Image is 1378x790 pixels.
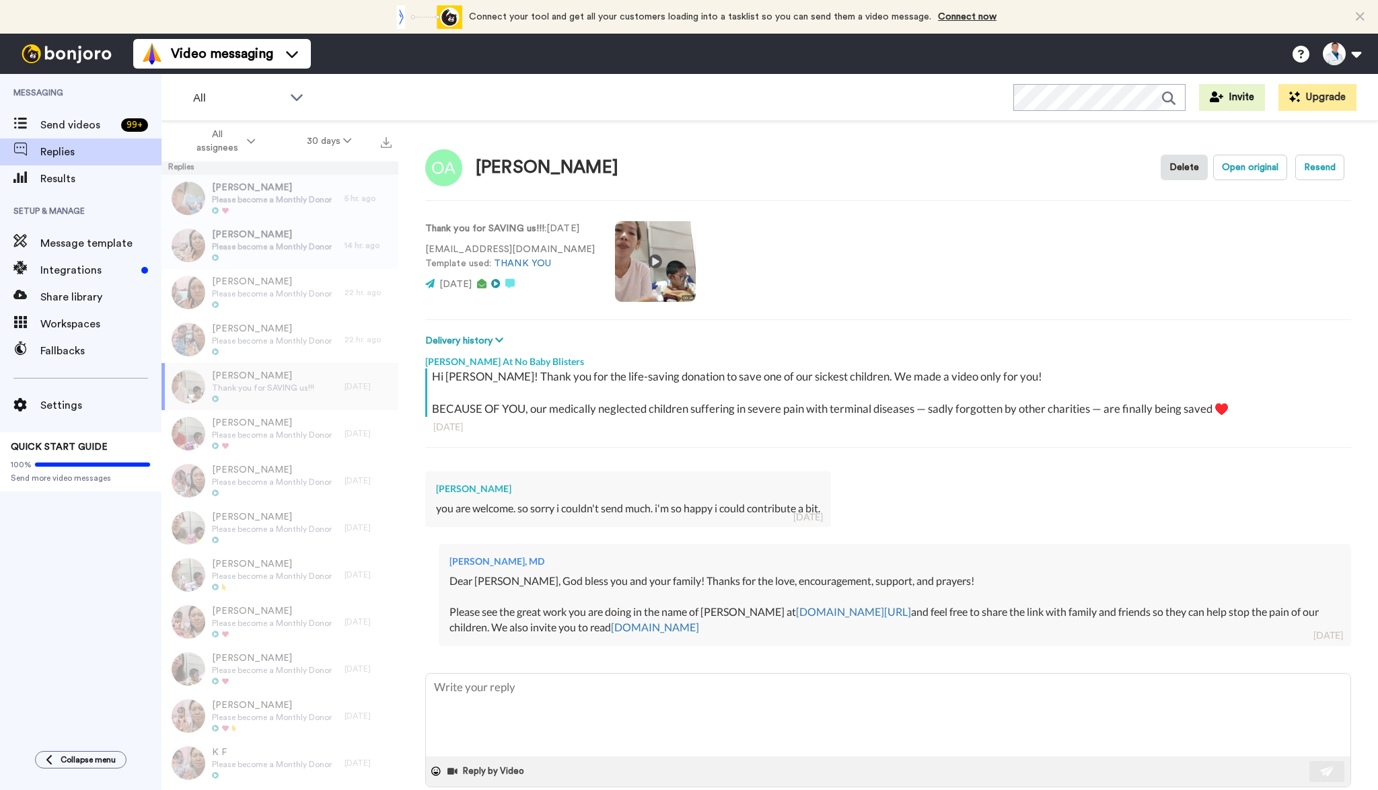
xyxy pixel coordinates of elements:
span: [PERSON_NAME] [212,416,332,430]
a: [PERSON_NAME]Please become a Monthly Donor[DATE] [161,551,398,598]
button: Resend [1295,155,1344,180]
span: Please become a Monthly Donor [212,335,332,346]
a: [PERSON_NAME]Please become a Monthly Donor22 hr. ago [161,269,398,316]
span: Send videos [40,117,116,133]
div: [DATE] [1313,629,1343,642]
div: [DATE] [433,420,1343,434]
span: Share library [40,289,161,305]
a: [PERSON_NAME]Please become a Monthly Donor5 hr. ago [161,175,398,222]
span: [PERSON_NAME] [212,651,332,665]
img: Image of Oluwabusayo Abagun [425,149,462,186]
span: Send more video messages [11,473,151,483]
span: Replies [40,144,161,160]
span: Please become a Monthly Donor [212,430,332,440]
div: Replies [161,161,398,175]
button: 30 days [281,129,377,153]
a: [DOMAIN_NAME] [611,621,699,633]
div: [DATE] [344,758,392,768]
span: [PERSON_NAME] [212,604,332,618]
a: [PERSON_NAME]Thank you for SAVING us!!![DATE] [161,363,398,410]
a: [PERSON_NAME]Please become a Monthly Donor[DATE] [161,598,398,645]
a: [DOMAIN_NAME][URL] [796,605,911,618]
span: QUICK START GUIDE [11,442,108,452]
button: Export all results that match these filters now. [377,131,396,151]
span: Please become a Monthly Donor [212,665,332,676]
img: 69362d90-c2d9-4214-8a89-4d0c53359ceb-thumb.jpg [172,699,205,733]
div: 5 hr. ago [344,193,392,204]
span: Workspaces [40,316,161,332]
a: [PERSON_NAME]Please become a Monthly Donor[DATE] [161,504,398,551]
p: [EMAIL_ADDRESS][DOMAIN_NAME] Template used: [425,243,595,271]
img: 0fa7f2a1-da15-40c7-8c3e-e07ded00e194-thumb.jpg [172,323,205,356]
span: Connect your tool and get all your customers loading into a tasklist so you can send them a video... [469,12,931,22]
span: [PERSON_NAME] [212,322,332,335]
span: Collapse menu [61,754,116,765]
a: THANK YOU [494,259,551,268]
span: Please become a Monthly Donor [212,288,332,299]
div: [DATE] [344,381,392,392]
span: Thank you for SAVING us!!! [212,383,314,393]
div: [DATE] [344,711,392,721]
div: 14 hr. ago [344,240,392,251]
div: Hi [PERSON_NAME]! Thank you for the life-saving donation to save one of our sickest children. We ... [432,368,1348,417]
div: [DATE] [344,522,392,533]
div: [PERSON_NAME] [436,482,820,496]
img: dddb08c7-caf8-48db-b894-93dda0b03850-thumb.jpg [172,370,205,403]
a: K FPlease become a Monthly Donor[DATE] [161,740,398,787]
a: [PERSON_NAME]Please become a Monthly Donor[DATE] [161,693,398,740]
img: 39b3b116-d177-42b9-ae6f-902faf37e7c2-thumb.jpg [172,464,205,498]
span: Please become a Monthly Donor [212,618,332,629]
span: [PERSON_NAME] [212,557,332,571]
a: [PERSON_NAME]Please become a Monthly Donor22 hr. ago [161,316,398,363]
span: Please become a Monthly Donor [212,571,332,582]
span: K F [212,746,332,759]
span: Please become a Monthly Donor [212,241,332,252]
a: [PERSON_NAME]Please become a Monthly Donor[DATE] [161,645,398,693]
img: ba92e30a-dd07-4efd-bfff-0c0dc6ce475b-thumb.jpg [172,746,205,780]
span: [PERSON_NAME] [212,699,332,712]
p: : [DATE] [425,222,595,236]
div: Dear [PERSON_NAME], God bless you and your family! Thanks for the love, encouragement, support, a... [449,574,1340,635]
span: Results [40,171,161,187]
span: Please become a Monthly Donor [212,524,332,535]
div: 99 + [121,118,148,132]
button: Upgrade [1278,84,1356,111]
img: b5840a14-dab0-4d8c-8b2e-7b200889f2c0-thumb.jpg [172,511,205,545]
img: export.svg [381,137,392,148]
div: animation [388,5,462,29]
a: [PERSON_NAME]Please become a Monthly Donor14 hr. ago [161,222,398,269]
span: [PERSON_NAME] [212,510,332,524]
img: vm-color.svg [141,43,163,65]
span: All assignees [190,128,244,155]
span: 100% [11,459,32,470]
button: Delivery history [425,333,507,348]
div: 22 hr. ago [344,287,392,298]
a: [PERSON_NAME]Please become a Monthly Donor[DATE] [161,457,398,504]
button: Invite [1199,84,1265,111]
span: [DATE] [439,280,472,289]
div: you are welcome. so sorry i couldn't send much. i'm so happy i could contribute a bit. [436,501,820,516]
span: [PERSON_NAME] [212,463,332,477]
span: [PERSON_NAME] [212,369,314,383]
div: [DATE] [344,617,392,627]
a: Connect now [938,12,996,22]
div: [DATE] [344,569,392,580]
button: Open original [1213,155,1287,180]
img: 1d9211b5-0d65-4add-885f-715fa864eda2-thumb.jpg [172,229,205,262]
img: ede576e9-8762-4fa0-9191-b795cf921a1d-thumb.jpg [172,182,205,215]
button: Collapse menu [35,751,126,768]
img: 12324bf3-9f6d-4ef3-afa3-b41f6cac4611-thumb.jpg [172,605,205,639]
img: bj-logo-header-white.svg [16,44,117,63]
div: [PERSON_NAME] [476,158,618,177]
span: Please become a Monthly Donor [212,759,332,770]
div: [DATE] [344,428,392,439]
strong: Thank you for SAVING us!!! [425,224,544,233]
span: Please become a Monthly Donor [212,477,332,487]
span: Fallbacks [40,343,161,359]
span: [PERSON_NAME] [212,181,332,194]
span: Integrations [40,262,136,278]
img: 0f51e4ac-ad32-4630-848e-52e5c91843e7-thumb.jpg [172,276,205,309]
img: a8054a38-31aa-4c4e-9a92-d7aaa53c83d8-thumb.jpg [172,558,205,592]
span: All [193,90,283,106]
